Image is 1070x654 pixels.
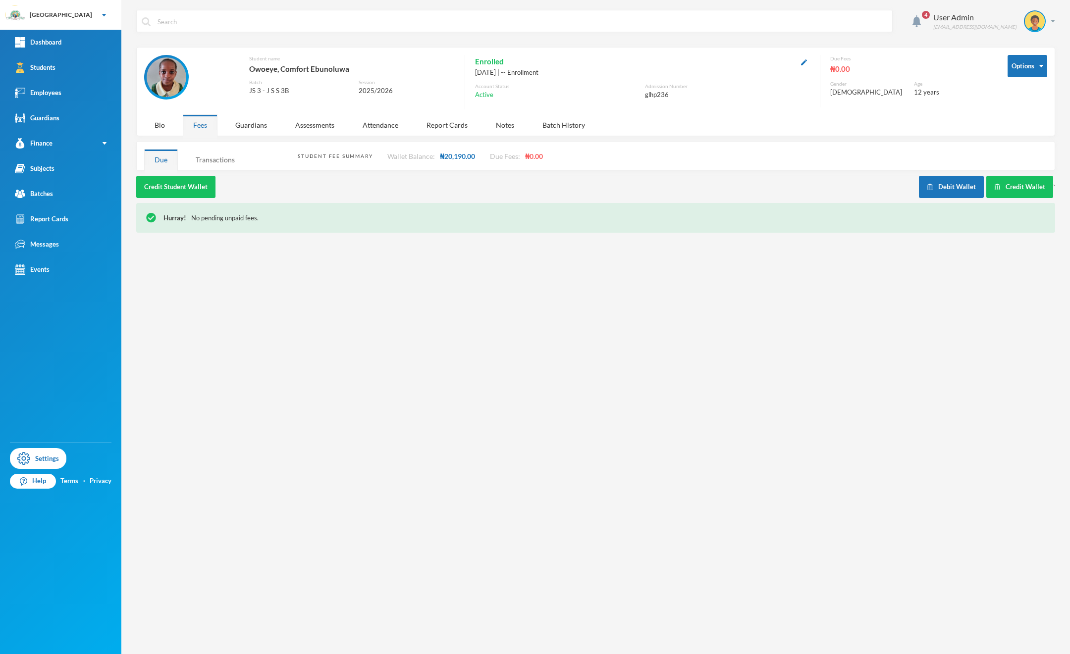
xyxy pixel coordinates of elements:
[15,214,68,224] div: Report Cards
[249,55,455,62] div: Student name
[5,5,25,25] img: logo
[830,88,909,98] div: [DEMOGRAPHIC_DATA]
[359,86,455,96] div: 2025/2026
[15,37,61,48] div: Dashboard
[475,83,640,90] div: Account Status
[15,189,53,199] div: Batches
[249,79,351,86] div: Batch
[532,114,595,136] div: Batch History
[922,11,930,19] span: 4
[83,476,85,486] div: ·
[359,79,455,86] div: Session
[645,83,810,90] div: Admission Number
[60,476,78,486] a: Terms
[933,11,1016,23] div: User Admin
[144,114,175,136] div: Bio
[136,176,215,198] button: Credit Student Wallet
[10,448,66,469] a: Settings
[914,88,993,98] div: 12 years
[285,114,345,136] div: Assessments
[147,57,186,97] img: STUDENT
[15,264,50,275] div: Events
[249,62,455,75] div: Owoeye, Comfort Ebunoluwa
[157,10,887,33] input: Search
[15,113,59,123] div: Guardians
[645,90,810,100] div: glhp236
[10,474,56,489] a: Help
[525,152,543,160] span: ₦0.00
[298,152,373,160] div: Student Fee Summary
[352,114,409,136] div: Attendance
[15,138,53,149] div: Finance
[475,55,504,68] span: Enrolled
[798,56,810,67] button: Edit
[914,80,993,88] div: Age
[440,152,475,160] span: ₦20,190.00
[830,55,993,62] div: Due Fees
[183,114,217,136] div: Fees
[933,23,1016,31] div: [EMAIL_ADDRESS][DOMAIN_NAME]
[15,88,61,98] div: Employees
[15,163,54,174] div: Subjects
[146,213,156,223] img: !
[163,213,1045,223] div: No pending unpaid fees.
[1008,55,1047,77] button: Options
[144,149,178,170] div: Due
[485,114,525,136] div: Notes
[15,239,59,250] div: Messages
[830,62,993,75] div: ₦0.00
[490,152,520,160] span: Due Fees:
[163,214,186,222] span: Hurray!
[387,152,435,160] span: Wallet Balance:
[919,176,984,198] button: Debit Wallet
[475,90,493,100] span: Active
[225,114,277,136] div: Guardians
[185,149,245,170] div: Transactions
[142,17,151,26] img: search
[830,80,909,88] div: Gender
[30,10,92,19] div: [GEOGRAPHIC_DATA]
[1025,11,1045,31] img: STUDENT
[15,62,55,73] div: Students
[249,86,351,96] div: JS 3 - J S S 3B
[416,114,478,136] div: Report Cards
[475,68,810,78] div: [DATE] | -- Enrollment
[986,176,1053,198] button: Credit Wallet
[90,476,111,486] a: Privacy
[919,176,1055,198] div: `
